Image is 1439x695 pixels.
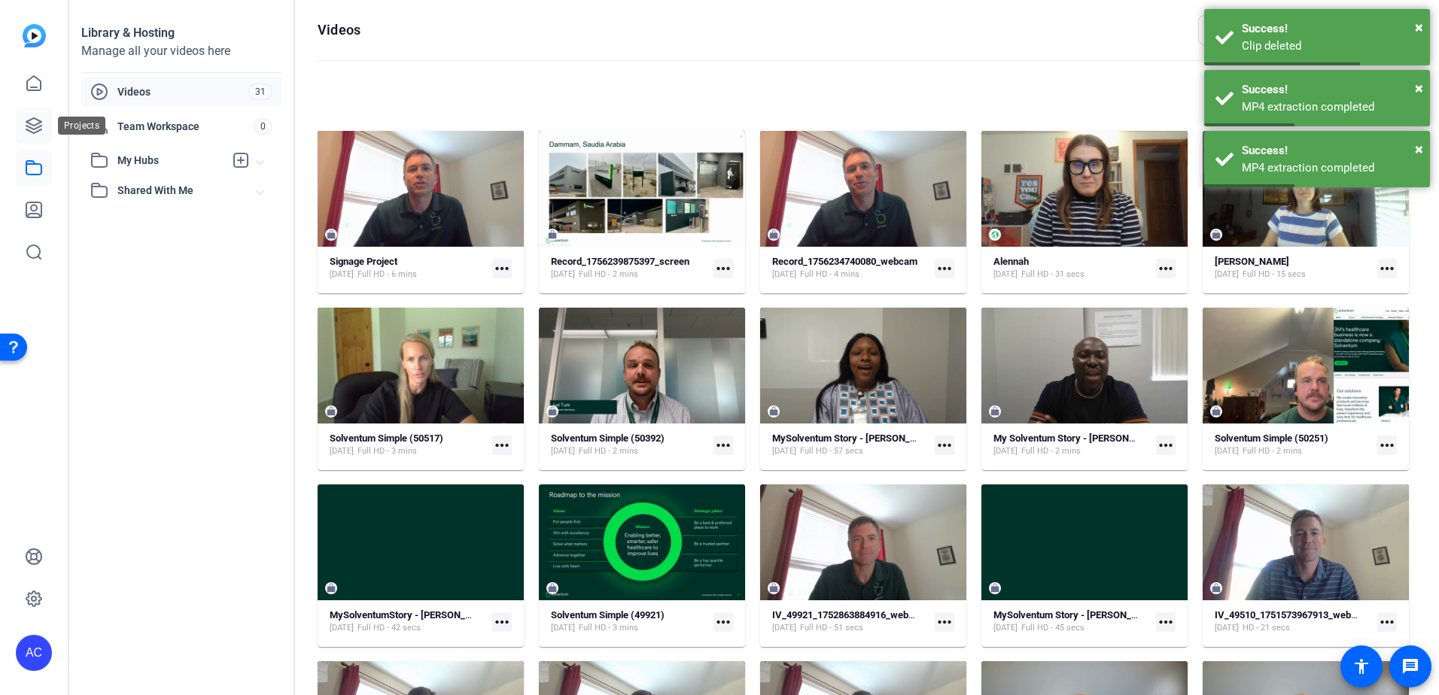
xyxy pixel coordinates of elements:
[330,609,486,634] a: MySolventumStory - [PERSON_NAME][DATE]Full HD - 42 secs
[117,84,248,99] span: Videos
[993,609,1161,621] strong: MySolventum Story - [PERSON_NAME]
[357,269,417,281] span: Full HD - 6 mins
[330,269,354,281] span: [DATE]
[1215,269,1239,281] span: [DATE]
[1377,436,1397,455] mat-icon: more_horiz
[551,269,575,281] span: [DATE]
[1242,20,1419,38] div: Success!
[1243,269,1306,281] span: Full HD - 15 secs
[993,622,1018,634] span: [DATE]
[1215,432,1371,457] a: Solventum Simple (50251)[DATE]Full HD - 2 mins
[117,183,257,199] span: Shared With Me
[1215,256,1371,281] a: [PERSON_NAME][DATE]Full HD - 15 secs
[1156,259,1176,278] mat-icon: more_horiz
[551,445,575,457] span: [DATE]
[1415,140,1423,158] span: ×
[1242,159,1419,177] div: MP4 extraction completed
[1156,436,1176,455] mat-icon: more_horiz
[1415,79,1423,97] span: ×
[357,445,417,457] span: Full HD - 3 mins
[330,432,486,457] a: Solventum Simple (50517)[DATE]Full HD - 3 mins
[551,256,689,267] strong: Record_1756239875397_screen
[579,445,638,457] span: Full HD - 2 mins
[492,259,512,278] mat-icon: more_horiz
[993,432,1150,457] a: My Solventum Story - [PERSON_NAME][DATE]Full HD - 2 mins
[117,119,254,134] span: Team Workspace
[330,622,354,634] span: [DATE]
[935,436,954,455] mat-icon: more_horiz
[1215,609,1370,621] strong: IV_49510_1751573967913_webcam
[1243,445,1302,457] span: Full HD - 2 mins
[1215,256,1289,267] strong: [PERSON_NAME]
[357,622,421,634] span: Full HD - 42 secs
[800,622,863,634] span: Full HD - 51 secs
[492,436,512,455] mat-icon: more_horiz
[16,635,52,671] div: AC
[993,432,1164,444] strong: My Solventum Story - [PERSON_NAME]
[993,256,1029,267] strong: Alennah
[772,445,796,457] span: [DATE]
[1401,657,1419,675] mat-icon: message
[935,612,954,632] mat-icon: more_horiz
[772,269,796,281] span: [DATE]
[935,259,954,278] mat-icon: more_horiz
[81,24,281,42] div: Library & Hosting
[330,256,486,281] a: Signage Project[DATE]Full HD - 6 mins
[579,269,638,281] span: Full HD - 2 mins
[117,153,224,168] span: My Hubs
[993,609,1150,634] a: MySolventum Story - [PERSON_NAME][DATE]Full HD - 45 secs
[1243,622,1290,634] span: HD - 21 secs
[772,256,917,267] strong: Record_1756234740080_webcam
[1215,432,1328,444] strong: Solventum Simple (50251)
[772,432,929,457] a: MySolventum Story - [PERSON_NAME][DATE]Full HD - 57 secs
[993,256,1150,281] a: Alennah[DATE]Full HD - 31 secs
[1156,612,1176,632] mat-icon: more_horiz
[772,609,929,634] a: IV_49921_1752863884916_webcam[DATE]Full HD - 51 secs
[330,445,354,457] span: [DATE]
[1242,142,1419,159] div: Success!
[1215,445,1239,457] span: [DATE]
[800,445,863,457] span: Full HD - 57 secs
[1377,612,1397,632] mat-icon: more_horiz
[1215,609,1371,634] a: IV_49510_1751573967913_webcam[DATE]HD - 21 secs
[1242,81,1419,99] div: Success!
[1021,445,1081,457] span: Full HD - 2 mins
[800,269,859,281] span: Full HD - 4 mins
[579,622,638,634] span: Full HD - 3 mins
[318,21,361,39] h1: Videos
[1415,18,1423,36] span: ×
[993,445,1018,457] span: [DATE]
[1021,622,1085,634] span: Full HD - 45 secs
[1377,259,1397,278] mat-icon: more_horiz
[772,622,796,634] span: [DATE]
[330,256,397,267] strong: Signage Project
[713,612,733,632] mat-icon: more_horiz
[81,42,281,60] div: Manage all your videos here
[1415,16,1423,38] button: Close
[492,612,512,632] mat-icon: more_horiz
[551,622,575,634] span: [DATE]
[1242,99,1419,116] div: MP4 extraction completed
[772,256,929,281] a: Record_1756234740080_webcam[DATE]Full HD - 4 mins
[330,609,495,621] strong: MySolventumStory - [PERSON_NAME]
[1415,77,1423,99] button: Close
[248,83,272,100] span: 31
[1242,38,1419,55] div: Clip deleted
[81,175,281,205] mat-expansion-panel-header: Shared With Me
[551,432,707,457] a: Solventum Simple (50392)[DATE]Full HD - 2 mins
[1215,622,1239,634] span: [DATE]
[551,609,707,634] a: Solventum Simple (49921)[DATE]Full HD - 3 mins
[993,269,1018,281] span: [DATE]
[1415,138,1423,160] button: Close
[1352,657,1371,675] mat-icon: accessibility
[551,432,665,444] strong: Solventum Simple (50392)
[551,609,665,621] strong: Solventum Simple (49921)
[330,432,443,444] strong: Solventum Simple (50517)
[713,436,733,455] mat-icon: more_horiz
[772,432,940,444] strong: MySolventum Story - [PERSON_NAME]
[58,117,105,135] div: Projects
[772,609,927,621] strong: IV_49921_1752863884916_webcam
[1021,269,1085,281] span: Full HD - 31 secs
[551,256,707,281] a: Record_1756239875397_screen[DATE]Full HD - 2 mins
[254,118,272,135] span: 0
